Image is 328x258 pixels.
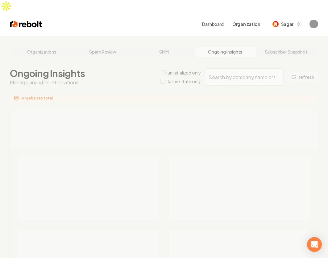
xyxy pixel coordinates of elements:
[229,18,264,30] button: Organization
[281,21,293,27] span: Sagar
[272,21,279,27] img: Sagar
[307,237,322,252] div: Open Intercom Messenger
[309,20,318,28] button: Open user button
[309,20,318,28] img: Sagar Soni
[10,20,42,28] img: Rebolt Logo
[202,21,224,27] a: Dashboard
